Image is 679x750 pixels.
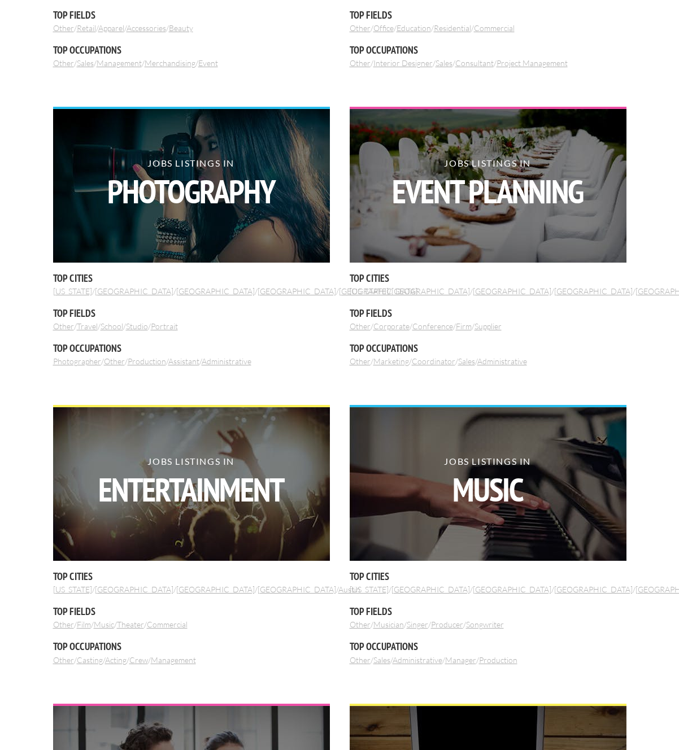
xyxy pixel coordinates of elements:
[258,286,336,296] a: [GEOGRAPHIC_DATA]
[77,321,98,331] a: Travel
[176,585,255,594] a: [GEOGRAPHIC_DATA]
[105,655,127,665] a: Acting
[350,405,626,561] a: Jobs Listings inMusic
[474,23,515,33] a: Commercial
[350,655,371,665] a: Other
[126,321,148,331] a: Studio
[497,58,568,68] a: Project Management
[350,58,371,68] a: Other
[350,321,371,331] a: Other
[147,620,188,629] a: Commercial
[479,655,517,665] a: Production
[53,341,330,355] h5: Top Occupations
[475,321,502,331] a: Supplier
[349,159,626,208] h2: Jobs Listings in
[77,58,94,68] a: Sales
[477,356,527,366] a: Administrative
[350,107,626,263] a: Jobs Listings inEvent Planning
[431,620,463,629] a: Producer
[350,43,626,57] h5: Top Occupations
[473,286,551,296] a: [GEOGRAPHIC_DATA]
[168,356,199,366] a: Assistant
[373,321,410,331] a: Corporate
[339,286,417,296] a: [GEOGRAPHIC_DATA]
[350,341,626,355] h5: Top Occupations
[53,43,330,57] h5: Top Occupations
[350,8,626,22] h5: Top Fields
[373,58,433,68] a: Interior Designer
[350,286,389,296] a: [US_STATE]
[53,473,329,506] strong: Entertainment
[77,620,91,629] a: Film
[412,321,453,331] a: Conference
[350,585,389,594] a: [US_STATE]
[53,286,92,296] a: [US_STATE]
[373,23,394,33] a: Office
[53,159,329,208] h2: Jobs Listings in
[53,585,92,594] a: [US_STATE]
[202,356,251,366] a: Administrative
[53,405,330,561] a: Jobs Listings inEntertainment
[456,321,472,331] a: Firm
[350,620,371,629] a: Other
[349,473,626,506] strong: Music
[95,286,173,296] a: [GEOGRAPHIC_DATA]
[373,620,404,629] a: Musician
[53,604,330,618] h5: Top Fields
[77,23,96,33] a: Retail
[350,356,371,366] a: Other
[350,271,626,285] h5: Top Cities
[101,321,123,331] a: School
[466,620,504,629] a: Songwriter
[350,639,626,653] h5: Top Occupations
[393,655,442,665] a: Administrative
[169,23,193,33] a: Beauty
[349,457,626,506] h2: Jobs Listings in
[407,620,428,629] a: Singer
[350,109,626,263] img: event planning photo of long white table with white chairs and place settings
[53,8,330,22] h5: Top Fields
[349,175,626,208] strong: Event Planning
[53,306,330,320] h5: Top Fields
[77,655,103,665] a: Casting
[53,457,329,506] h2: Jobs Listings in
[554,585,633,594] a: [GEOGRAPHIC_DATA]
[127,23,166,33] a: Accessories
[145,58,195,68] a: Merchandising
[350,407,626,561] img: hands playing a piano
[53,107,330,367] div: / / / / / / / / / / / /
[373,356,409,366] a: Marketing
[53,407,330,561] img: photo looking at a lighted stage during a concert
[350,604,626,618] h5: Top Fields
[350,107,626,367] div: / / / / / / / / / / / /
[53,23,74,33] a: Other
[338,585,360,594] a: Austin
[95,585,173,594] a: [GEOGRAPHIC_DATA]
[458,356,475,366] a: Sales
[198,58,218,68] a: Event
[473,585,551,594] a: [GEOGRAPHIC_DATA]
[53,356,101,366] a: Photographer
[258,585,336,594] a: [GEOGRAPHIC_DATA]
[397,23,431,33] a: Education
[412,356,455,366] a: Coordinator
[53,107,330,263] a: Jobs Listings inPhotography
[53,620,74,629] a: Other
[128,356,166,366] a: Production
[350,306,626,320] h5: Top Fields
[151,655,196,665] a: Management
[53,655,74,665] a: Other
[94,620,114,629] a: Music
[53,405,330,665] div: / / / / / / / / / / / /
[97,58,142,68] a: Management
[436,58,452,68] a: Sales
[117,620,144,629] a: Theater
[373,655,390,665] a: Sales
[53,321,74,331] a: Other
[53,639,330,653] h5: Top Occupations
[391,286,470,296] a: [GEOGRAPHIC_DATA]
[98,23,124,33] a: Apparel
[151,321,178,331] a: Portrait
[554,286,633,296] a: [GEOGRAPHIC_DATA]
[350,569,626,583] h5: Top Cities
